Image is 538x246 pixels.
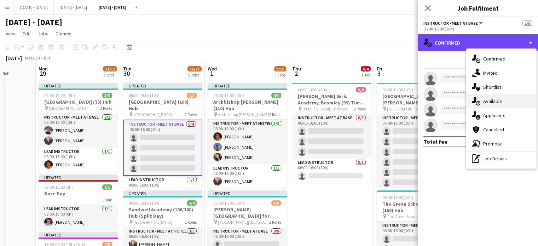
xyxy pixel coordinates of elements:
[93,0,132,14] button: [DATE] - [DATE]
[122,69,131,78] span: 30
[483,126,504,133] span: Cancelled
[54,0,93,14] button: [DATE] - [DATE]
[361,72,370,78] div: 1 Job
[208,83,287,188] app-job-card: Updated06:00-16:00 (10h)4/4Archbishop [PERSON_NAME] (110) Hub Archbishop [PERSON_NAME]2 RolesInst...
[39,113,118,148] app-card-role: Instructor - Meet at Base2/206:00-16:00 (10h)[PERSON_NAME][PERSON_NAME]
[102,184,112,190] span: 1/1
[271,93,281,98] span: 4/4
[100,105,112,111] span: 2 Roles
[187,93,197,98] span: 1/5
[377,83,456,188] div: 06:00-16:00 (10h)0/7[GEOGRAPHIC_DATA][PERSON_NAME] (105) Hub [GEOGRAPHIC_DATA][PERSON_NAME]2 Role...
[39,99,118,105] h3: [GEOGRAPHIC_DATA] (75) Hub
[123,120,202,176] app-card-role: Instructor - Meet at Base0/406:00-16:00 (10h)
[292,93,371,106] h3: [PERSON_NAME] Girls Academy, Bromley (93) Time Attack
[123,206,202,219] h3: Sandwell Academy (100/100) Hub (Split Day)
[483,112,505,119] span: Applicants
[39,65,48,72] span: Mon
[466,151,536,166] div: Job Details
[377,201,456,213] h3: The Green School for Girls (150) Hub
[483,84,501,90] span: Shortlist
[387,106,438,111] span: [GEOGRAPHIC_DATA][PERSON_NAME]
[361,66,371,71] span: 0/4
[213,93,244,98] span: 06:00-16:00 (10h)
[356,87,366,92] span: 0/4
[269,112,281,117] span: 2 Roles
[35,29,51,38] a: Jobs
[44,55,51,61] div: BST
[418,34,538,51] div: Confirmed
[208,83,287,88] div: Updated
[6,30,16,37] span: View
[185,112,197,117] span: 2 Roles
[123,65,131,72] span: Tue
[39,175,118,229] app-job-card: Updated09:00-15:00 (6h)1/1Base Day1 RoleLead Instructor1/109:00-15:00 (6h)[PERSON_NAME]
[483,141,502,147] span: Promote
[302,106,354,111] span: [PERSON_NAME] girls academy bromley
[269,219,281,225] span: 2 Roles
[423,21,484,26] button: Instructor - Meet at Base
[483,98,502,104] span: Available
[382,195,413,200] span: 06:00-16:00 (10h)
[15,0,54,14] button: [DATE] - [DATE]
[291,69,301,78] span: 2
[39,83,118,172] app-job-card: Updated06:00-16:00 (10h)3/3[GEOGRAPHIC_DATA] (75) Hub [GEOGRAPHIC_DATA]2 RolesInstructor - Meet a...
[123,99,202,111] h3: [GEOGRAPHIC_DATA] (100) Hub
[44,93,75,98] span: 06:00-16:00 (10h)
[187,66,202,71] span: 16/21
[522,21,532,26] span: 1/5
[377,114,456,189] app-card-role: Instructor - Meet at Base0/606:00-16:00 (10h)
[6,55,22,62] div: [DATE]
[298,87,329,92] span: 06:00-16:00 (10h)
[274,72,286,78] div: 3 Jobs
[271,200,281,206] span: 1/6
[208,190,287,196] div: Updated
[208,120,287,164] app-card-role: Instructor - Meet at Hotel3/306:00-16:00 (10h)[PERSON_NAME][PERSON_NAME][PERSON_NAME]
[188,72,201,78] div: 5 Jobs
[102,93,112,98] span: 3/3
[133,112,172,117] span: [GEOGRAPHIC_DATA]
[39,232,118,238] div: Updated
[208,99,287,111] h3: Archbishop [PERSON_NAME] (110) Hub
[292,114,371,159] app-card-role: Instructor - Meet at Base0/306:00-16:00 (10h)
[123,176,202,200] app-card-role: Lead Instructor1/106:00-16:00 (10h)
[292,83,371,183] app-job-card: 06:00-16:00 (10h)0/4[PERSON_NAME] Girls Academy, Bromley (93) Time Attack [PERSON_NAME] girls aca...
[123,83,202,188] app-job-card: Updated06:00-16:00 (10h)1/5[GEOGRAPHIC_DATA] (100) Hub [GEOGRAPHIC_DATA]2 RolesInstructor - Meet ...
[187,200,197,206] span: 4/4
[218,219,269,225] span: [PERSON_NAME][GEOGRAPHIC_DATA] for Boys
[377,93,456,106] h3: [GEOGRAPHIC_DATA][PERSON_NAME] (105) Hub
[129,93,160,98] span: 06:00-16:00 (10h)
[23,55,41,61] span: Week 39
[418,4,538,13] h3: Job Fulfilment
[292,65,301,72] span: Thu
[23,30,31,37] span: Edit
[292,159,371,183] app-card-role: Lead Instructor0/106:00-16:00 (10h)
[208,164,287,188] app-card-role: Lead Instructor1/106:00-16:00 (10h)[PERSON_NAME]
[53,29,74,38] a: Comms
[103,66,117,71] span: 11/12
[38,30,48,37] span: Jobs
[274,66,286,71] span: 8/15
[123,190,202,196] div: Updated
[20,29,34,38] a: Edit
[382,87,413,92] span: 06:00-16:00 (10h)
[423,138,447,145] div: Total fee
[354,106,366,111] span: 2 Roles
[213,200,244,206] span: 06:00-16:00 (10h)
[39,83,118,88] div: Updated
[376,69,382,78] span: 3
[208,206,287,219] h3: [PERSON_NAME][GEOGRAPHIC_DATA] for Boys (170) Hub (Half Day PM)
[39,175,118,180] div: Updated
[37,69,48,78] span: 29
[39,205,118,229] app-card-role: Lead Instructor1/109:00-15:00 (6h)[PERSON_NAME]
[39,190,118,197] h3: Base Day
[49,105,88,111] span: [GEOGRAPHIC_DATA]
[129,200,160,206] span: 06:00-16:00 (10h)
[102,197,112,202] span: 1 Role
[39,148,118,172] app-card-role: Lead Instructor1/106:00-16:00 (10h)[PERSON_NAME]
[387,214,433,219] span: The Green School for Girls
[208,65,217,72] span: Wed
